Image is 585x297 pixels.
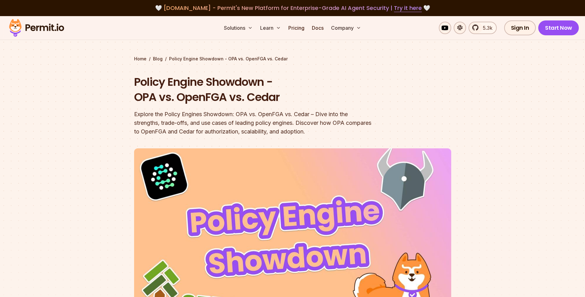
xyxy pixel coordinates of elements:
a: Start Now [538,20,579,35]
a: Docs [309,22,326,34]
span: [DOMAIN_NAME] - Permit's New Platform for Enterprise-Grade AI Agent Security | [164,4,422,12]
a: Blog [153,56,163,62]
span: 5.3k [479,24,492,32]
button: Learn [258,22,283,34]
a: 5.3k [469,22,497,34]
a: Try it here [394,4,422,12]
h1: Policy Engine Showdown - OPA vs. OpenFGA vs. Cedar [134,74,372,105]
div: 🤍 🤍 [15,4,570,12]
img: Permit logo [6,17,67,38]
div: Explore the Policy Engines Showdown: OPA vs. OpenFGA vs. Cedar – Dive into the strengths, trade-o... [134,110,372,136]
a: Sign In [504,20,536,35]
a: Home [134,56,146,62]
button: Solutions [221,22,255,34]
button: Company [329,22,364,34]
a: Pricing [286,22,307,34]
div: / / [134,56,451,62]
